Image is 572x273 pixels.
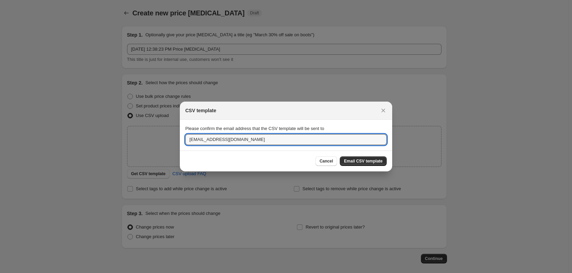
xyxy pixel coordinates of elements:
[320,158,333,164] span: Cancel
[185,107,216,114] h2: CSV template
[378,106,388,115] button: Close
[340,156,387,166] button: Email CSV template
[185,126,324,131] span: Please confirm the email address that the CSV template will be sent to
[315,156,337,166] button: Cancel
[344,158,383,164] span: Email CSV template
